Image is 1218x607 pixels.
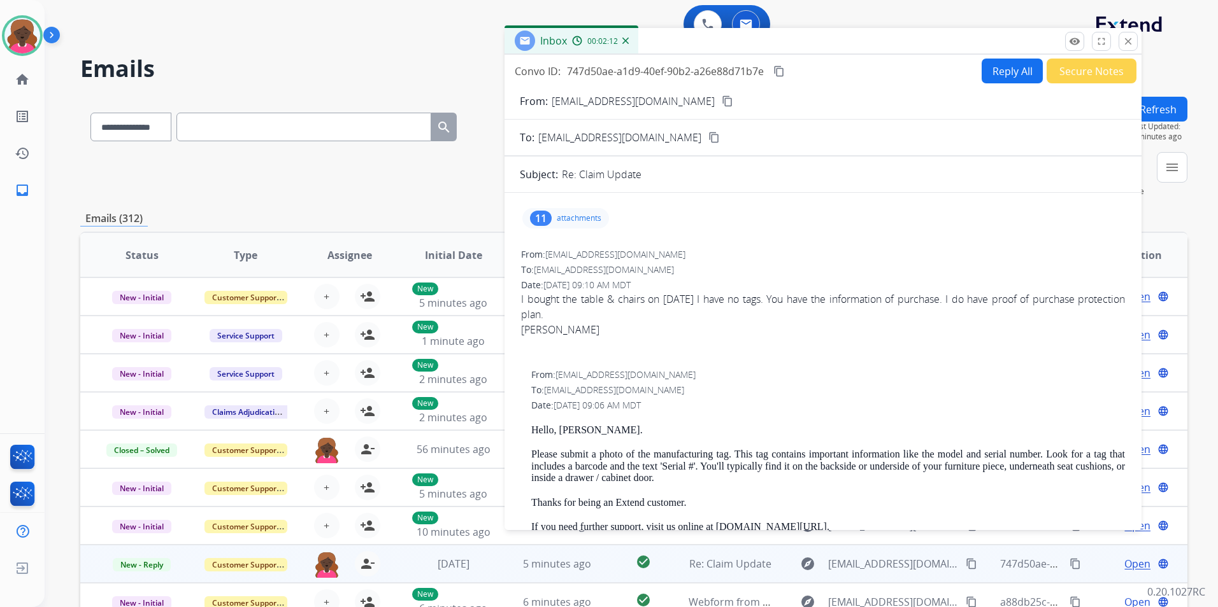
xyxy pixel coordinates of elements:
span: + [324,289,329,304]
p: Please submit a photo of the manufacturing tag. This tag contains important information like the ... [531,449,1125,484]
span: [EMAIL_ADDRESS][DOMAIN_NAME] [545,248,685,260]
mat-icon: language [1157,443,1169,455]
span: Service Support [210,329,282,342]
button: + [314,360,340,386]
p: New [412,588,438,601]
mat-icon: check_circle [636,554,651,569]
span: [DATE] 09:10 AM MDT [543,279,631,291]
mat-icon: person_add [360,480,375,495]
mat-icon: content_copy [773,66,785,77]
button: + [314,284,340,309]
p: [EMAIL_ADDRESS][DOMAIN_NAME] [552,94,715,109]
p: Subject: [520,167,558,182]
span: [EMAIL_ADDRESS][DOMAIN_NAME] [828,556,959,571]
span: New - Initial [112,405,171,419]
div: Date: [531,399,1125,412]
mat-icon: language [1157,291,1169,302]
mat-icon: search [436,120,452,135]
span: Customer Support [204,520,287,533]
span: 747d50ae-a1d9-40ef-90b2-a26e88d71b7e [1000,557,1197,571]
mat-icon: person_remove [360,442,375,457]
p: New [412,397,438,410]
span: Claims Adjudication [204,405,292,419]
img: agent-avatar [314,551,340,578]
span: Assignee [327,248,372,263]
div: I bought the table & chairs on [DATE] I have no tags. You have the information of purchase. I do ... [521,291,1125,322]
button: Secure Notes [1047,59,1136,83]
mat-icon: language [1157,520,1169,531]
p: New [412,321,438,333]
h2: Emails [80,56,1187,81]
span: 00:02:12 [587,36,618,46]
span: Initial Date [425,248,482,263]
span: New - Initial [112,482,171,495]
span: 56 minutes ago [417,442,491,456]
mat-icon: person_add [360,327,375,342]
span: + [324,518,329,533]
span: 747d50ae-a1d9-40ef-90b2-a26e88d71b7e [567,64,764,78]
mat-icon: language [1157,405,1169,417]
mat-icon: language [1157,329,1169,340]
span: Type [234,248,257,263]
span: Status [125,248,159,263]
span: [EMAIL_ADDRESS][DOMAIN_NAME] [538,130,701,145]
mat-icon: person_add [360,289,375,304]
div: 11 [530,211,552,226]
span: 5 minutes ago [419,487,487,501]
mat-icon: history [15,146,30,161]
p: New [412,283,438,295]
div: Date: [521,279,1125,291]
span: Customer Support [204,558,287,571]
span: 1 minute ago [422,334,485,348]
span: 5 minutes ago [419,296,487,310]
div: To: [531,384,1125,396]
button: Refresh [1129,97,1187,122]
mat-icon: person_add [360,365,375,380]
span: [DATE] [438,557,469,571]
mat-icon: content_copy [722,95,733,107]
span: New - Initial [112,291,171,304]
mat-icon: close [1122,36,1134,47]
span: 2 minutes ago [419,372,487,386]
p: Hello, [PERSON_NAME]. [531,424,1125,436]
div: From: [521,248,1125,261]
button: + [314,475,340,500]
span: Customer Support [204,482,287,495]
span: [EMAIL_ADDRESS][DOMAIN_NAME] [534,263,674,276]
mat-icon: explore [800,556,815,571]
span: [DATE] 09:06 AM MDT [554,399,641,411]
span: Open [1124,556,1150,571]
span: New - Initial [112,520,171,533]
span: Closed – Solved [106,443,177,457]
mat-icon: person_add [360,518,375,533]
p: New [412,512,438,524]
span: + [324,403,329,419]
mat-icon: content_copy [708,132,720,143]
span: 10 minutes ago [417,525,491,539]
mat-icon: content_copy [1070,558,1081,569]
mat-icon: remove_red_eye [1069,36,1080,47]
span: 2 minutes ago [419,410,487,424]
mat-icon: person_remove [360,556,375,571]
mat-icon: fullscreen [1096,36,1107,47]
span: Service Support [210,367,282,380]
mat-icon: home [15,72,30,87]
p: Convo ID: [515,64,561,79]
mat-icon: language [1157,367,1169,379]
span: Customer Support [204,291,287,304]
span: Re: Claim Update [689,557,771,571]
span: New - Initial [112,329,171,342]
div: To: [521,263,1125,276]
p: Thanks for being an Extend customer. [531,497,1125,508]
div: [PERSON_NAME] [521,322,1125,337]
img: avatar [4,18,40,53]
span: New - Initial [112,367,171,380]
mat-icon: person_add [360,403,375,419]
div: From: [531,368,1125,381]
mat-icon: menu [1164,160,1180,175]
p: New [412,359,438,372]
p: If you need further support, visit us online at [DOMAIN_NAME][URL]. [531,521,1125,533]
button: + [314,513,340,538]
mat-icon: content_copy [966,558,977,569]
p: From: [520,94,548,109]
